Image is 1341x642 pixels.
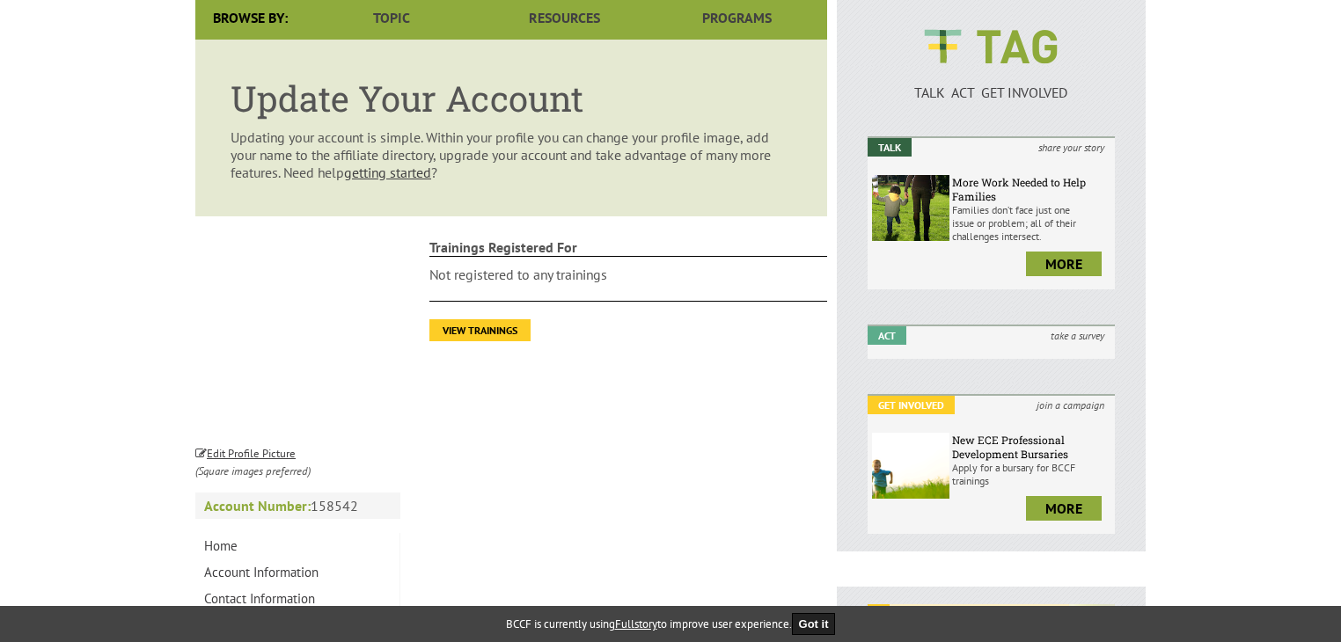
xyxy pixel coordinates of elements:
img: BCCF's TAG Logo [912,13,1070,80]
h6: New ECE Professional Development Bursaries [952,433,1110,461]
i: join a campaign [1026,396,1115,414]
small: Edit Profile Picture [195,446,296,461]
h6: More Work Needed to Help Families [952,175,1110,203]
a: getting started [344,164,431,181]
h1: Update Your Account [231,75,792,121]
p: Apply for a bursary for BCCF trainings [952,461,1110,487]
a: Edit Profile Picture [195,443,296,461]
strong: Trainings Registered For [429,238,828,257]
p: TALK ACT GET INVOLVED [868,84,1115,101]
a: Fullstory [615,616,657,631]
em: Talk [868,138,912,157]
button: Got it [792,613,836,635]
em: SUGGESTED RESOURCES [868,604,1069,628]
em: Act [868,326,906,345]
p: 158542 [195,492,400,519]
a: Account Information [195,559,399,586]
li: Not registered to any trainings [429,266,828,302]
a: View Trainings [429,319,531,341]
a: more [1026,252,1102,276]
strong: Account Number: [204,497,311,514]
a: Home [195,533,399,559]
em: Get Involved [868,396,955,414]
p: Families don’t face just one issue or problem; all of their challenges intersect. [952,203,1110,243]
article: Updating your account is simple. Within your profile you can change your profile image, add your ... [195,40,827,216]
i: share your story [1028,138,1115,157]
a: more [1026,496,1102,521]
i: (Square images preferred) [195,463,311,478]
a: TALK ACT GET INVOLVED [868,66,1115,101]
i: take a survey [1040,326,1115,345]
a: Contact Information [195,586,399,612]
